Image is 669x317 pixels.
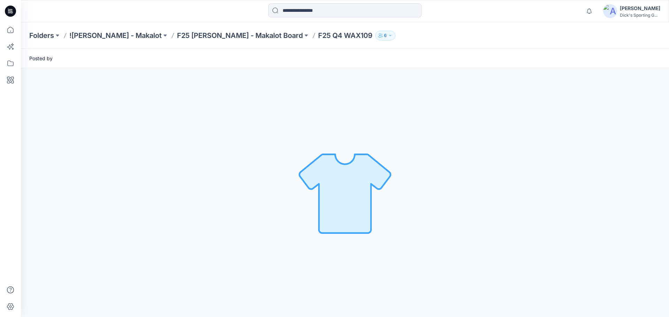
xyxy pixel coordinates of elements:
div: Dick's Sporting G... [620,13,660,18]
button: 6 [375,31,395,40]
a: Folders [29,31,54,40]
img: No Outline [296,144,394,241]
div: [PERSON_NAME] [620,4,660,13]
a: ![PERSON_NAME] - Makalot [69,31,162,40]
p: F25 Q4 WAX109 [318,31,372,40]
img: avatar [603,4,617,18]
a: F25 [PERSON_NAME] - Makalot Board [177,31,303,40]
span: Posted by [29,55,53,62]
p: 6 [384,32,387,39]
